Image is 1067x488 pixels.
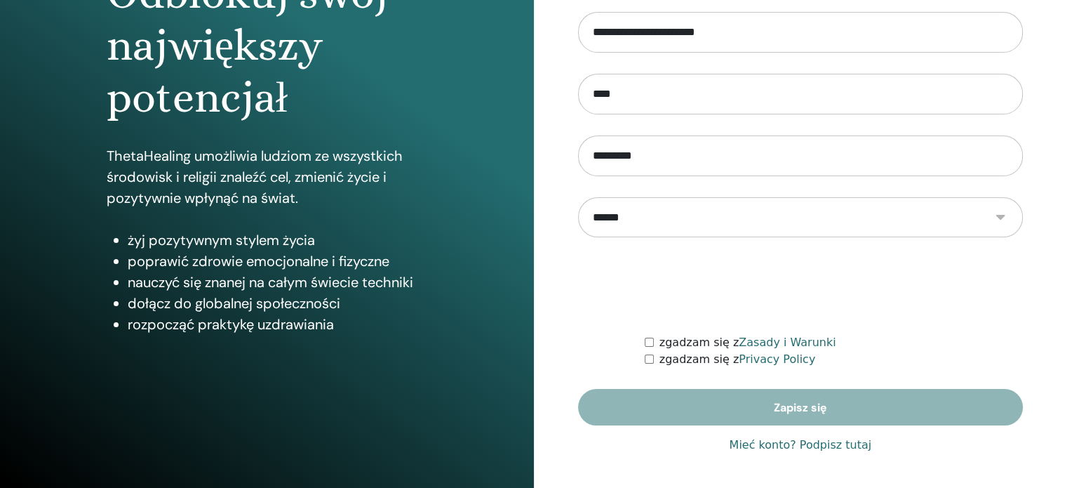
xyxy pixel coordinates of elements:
[739,352,815,366] a: Privacy Policy
[128,272,427,293] li: nauczyć się znanej na całym świecie techniki
[107,145,427,209] p: ThetaHealing umożliwia ludziom ze wszystkich środowisk i religii znaleźć cel, zmienić życie i poz...
[659,351,816,368] label: zgadzam się z
[659,334,836,351] label: zgadzam się z
[739,336,836,349] a: Zasady i Warunki
[128,293,427,314] li: dołącz do globalnej społeczności
[128,314,427,335] li: rozpocząć praktykę uzdrawiania
[128,230,427,251] li: żyj pozytywnym stylem życia
[694,258,907,313] iframe: reCAPTCHA
[729,437,871,454] a: Mieć konto? Podpisz tutaj
[128,251,427,272] li: poprawić zdrowie emocjonalne i fizyczne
